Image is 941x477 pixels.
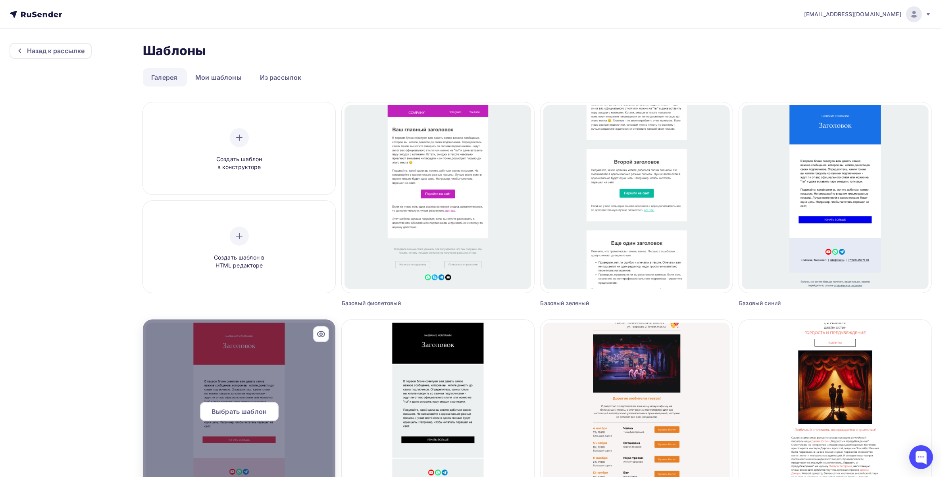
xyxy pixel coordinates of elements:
span: Выбрать шаблон [212,407,267,416]
span: Создать шаблон в конструкторе [202,155,277,171]
a: [EMAIL_ADDRESS][DOMAIN_NAME] [804,6,931,22]
div: Базовый фиолетовый [342,299,461,307]
h2: Шаблоны [143,43,206,59]
div: Базовый синий [739,299,858,307]
span: [EMAIL_ADDRESS][DOMAIN_NAME] [804,10,901,18]
a: Из рассылок [252,68,310,87]
a: Галерея [143,68,185,87]
div: Назад к рассылке [27,46,85,56]
span: Создать шаблон в HTML редакторе [202,254,277,270]
div: Базовый зеленый [541,299,660,307]
a: Мои шаблоны [187,68,250,87]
